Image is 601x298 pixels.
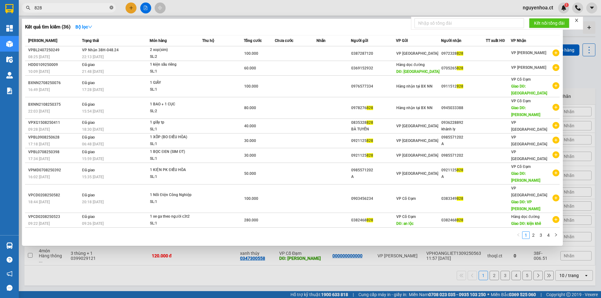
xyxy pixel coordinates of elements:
span: question-circle [7,257,13,263]
div: VPXG1508250411 [28,119,80,126]
div: SL: 1 [150,126,197,133]
span: 828 [457,218,463,222]
div: 0387287120 [351,50,396,57]
div: 0985571202 [441,134,486,141]
img: logo-vxr [5,4,13,13]
div: 0369152932 [351,65,396,72]
div: A [441,141,486,147]
div: 0978276 [351,105,396,111]
span: 828 [457,84,463,88]
span: 828 [457,51,463,56]
span: 828 [367,218,373,222]
span: Giao DĐ: [PERSON_NAME] [511,106,540,117]
div: 0382468 [351,217,396,224]
span: 100.000 [244,51,258,56]
div: 0976577334 [351,83,396,90]
li: Previous Page [515,231,522,239]
button: Kết nối tổng đài [529,18,569,28]
div: 1 BỌC ĐEN (SIM ĐT) [150,149,197,155]
div: SL: 1 [150,174,197,180]
div: 1 kiện sầu riêng [150,61,197,68]
div: VPBL0908250628 [28,134,80,141]
button: left [515,231,522,239]
span: 17:28 [DATE] [82,88,104,92]
span: Hàng dọc đường [396,63,425,67]
div: 0972328 [441,50,486,57]
span: 16:49 [DATE] [28,88,50,92]
div: 0921125 [351,152,396,159]
button: right [552,231,560,239]
span: 15:35 [DATE] [82,175,104,179]
li: Next Page [552,231,560,239]
div: 0903456234 [351,195,396,202]
span: plus-circle [552,82,559,89]
span: 17:18 [DATE] [28,142,50,146]
a: 4 [545,232,552,239]
img: warehouse-icon [6,242,13,249]
div: 0921125 [351,138,396,144]
span: 09:28 [DATE] [28,127,50,132]
div: SL: 1 [150,155,197,162]
span: VP Cổ Đạm [511,77,531,82]
span: 20:18 [DATE] [82,200,104,204]
div: SL: 1 [150,199,197,205]
div: VPBL2407250249 [28,47,80,53]
span: Đã giao [82,215,95,219]
span: VP [GEOGRAPHIC_DATA] [396,153,438,158]
div: 0945033388 [441,105,486,111]
span: 18:30 [DATE] [82,127,104,132]
span: 06:48 [DATE] [82,142,104,146]
span: VP Nhận [511,38,526,43]
input: Tìm tên, số ĐT hoặc mã đơn [34,4,108,11]
button: Bộ lọcdown [70,22,97,32]
span: notification [7,271,13,277]
span: 30.000 [244,139,256,143]
span: close [574,18,579,23]
div: A [441,174,486,180]
strong: Bộ lọc [75,24,92,29]
div: 0383349 [441,195,486,202]
span: 09:26 [DATE] [82,221,104,226]
div: 1 XỐP (BO ĐIỀU HÒA) [150,134,197,141]
div: SL: 1 [150,141,197,148]
li: 4 [545,231,552,239]
span: 100.000 [244,196,258,201]
div: 0985571202 [351,167,396,174]
span: search [26,6,30,10]
span: Hàng dọc đường [511,215,540,219]
span: 08:25 [DATE] [28,55,50,59]
img: solution-icon [6,88,13,94]
span: plus-circle [552,194,559,201]
div: 0936228892 [441,119,486,126]
img: warehouse-icon [6,72,13,78]
div: VPCD0208250582 [28,192,80,199]
span: VP Cổ Đạm [396,196,416,201]
span: plus-circle [552,137,559,144]
div: 0835328 [351,119,396,126]
span: right [554,233,558,237]
span: 80.000 [244,106,256,110]
img: dashboard-icon [6,25,13,32]
span: plus-circle [552,64,559,71]
div: 0705265 [441,65,486,72]
div: VPCD0208250523 [28,214,80,220]
span: 10:09 [DATE] [28,69,50,74]
span: 15:59 [DATE] [82,157,104,161]
span: 828 [457,66,463,70]
span: VP Cổ Đạm [511,99,531,103]
span: Người nhận [441,38,461,43]
span: Chưa cước [275,38,293,43]
span: Nhãn [316,38,326,43]
img: warehouse-icon [6,41,13,47]
span: TT xuất HĐ [486,38,505,43]
span: Trạng thái [82,38,99,43]
span: VP Gửi [396,38,408,43]
span: Đã giao [82,120,95,125]
span: left [516,233,520,237]
span: DĐ: [GEOGRAPHIC_DATA] [396,69,439,74]
a: 1 [522,232,529,239]
h3: Kết quả tìm kiếm ( 36 ) [25,24,70,30]
span: 09:22 [DATE] [28,221,50,226]
div: 0921125 [441,167,486,174]
span: VP Nhận 38H-048.24 [82,48,119,52]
